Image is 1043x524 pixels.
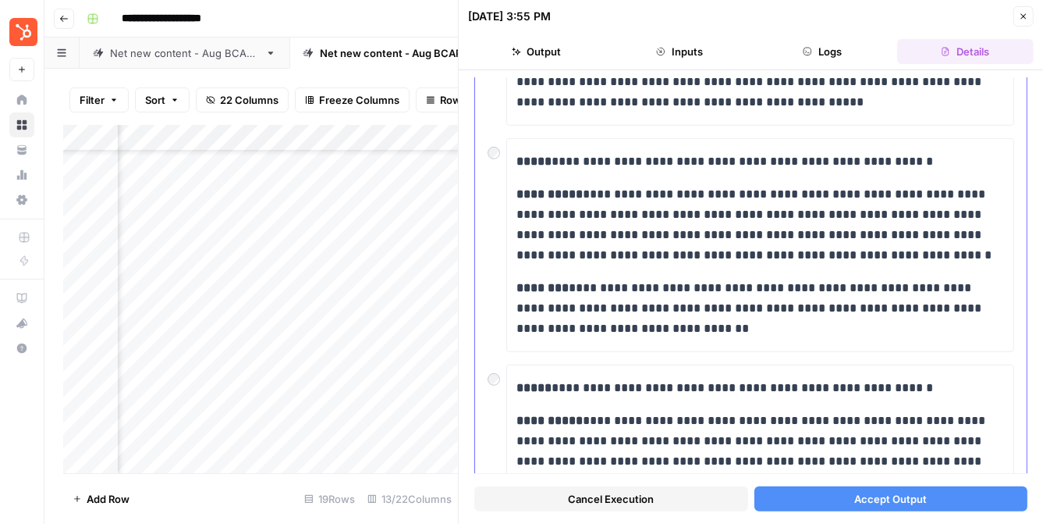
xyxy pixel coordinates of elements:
[897,39,1034,64] button: Details
[9,162,34,187] a: Usage
[9,311,34,336] button: What's new?
[9,18,37,46] img: Blog Content Action Plan Logo
[416,87,506,112] button: Row Height
[754,39,891,64] button: Logs
[145,92,165,108] span: Sort
[474,487,748,512] button: Cancel Execution
[854,491,927,507] span: Accept Output
[9,336,34,361] button: Help + Support
[361,487,458,512] div: 13/22 Columns
[135,87,190,112] button: Sort
[9,12,34,52] button: Workspace: Blog Content Action Plan
[289,37,501,69] a: Net new content - Aug BCAP 2
[9,286,34,311] a: AirOps Academy
[69,87,129,112] button: Filter
[298,487,361,512] div: 19 Rows
[63,487,139,512] button: Add Row
[87,491,129,507] span: Add Row
[754,487,1028,512] button: Accept Output
[295,87,410,112] button: Freeze Columns
[80,37,289,69] a: Net new content - Aug BCAP 1
[440,92,496,108] span: Row Height
[220,92,278,108] span: 22 Columns
[10,312,34,335] div: What's new?
[9,112,34,137] a: Browse
[80,92,105,108] span: Filter
[468,39,605,64] button: Output
[320,45,470,61] div: Net new content - Aug BCAP 2
[9,187,34,212] a: Settings
[319,92,399,108] span: Freeze Columns
[196,87,289,112] button: 22 Columns
[568,491,654,507] span: Cancel Execution
[611,39,747,64] button: Inputs
[9,137,34,162] a: Your Data
[468,9,551,24] div: [DATE] 3:55 PM
[9,87,34,112] a: Home
[110,45,259,61] div: Net new content - Aug BCAP 1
